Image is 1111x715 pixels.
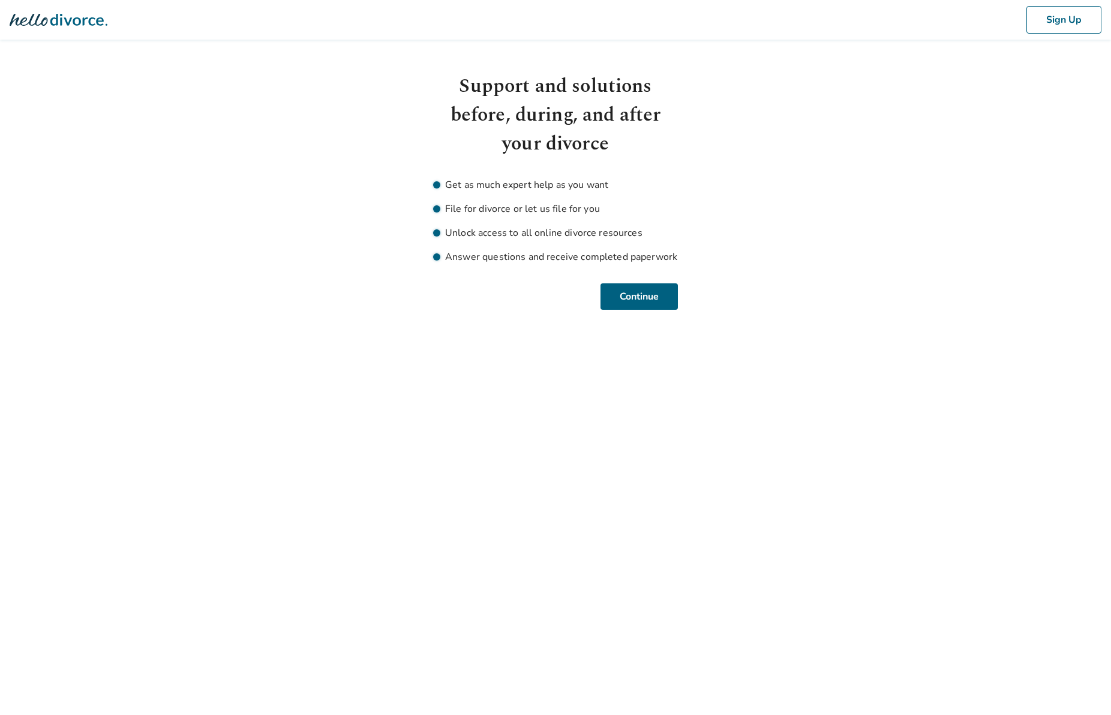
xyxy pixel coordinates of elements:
[600,283,678,310] button: Continue
[433,202,678,216] li: File for divorce or let us file for you
[1026,6,1101,34] button: Sign Up
[433,226,678,240] li: Unlock access to all online divorce resources
[433,178,678,192] li: Get as much expert help as you want
[433,72,678,158] h1: Support and solutions before, during, and after your divorce
[433,250,678,264] li: Answer questions and receive completed paperwork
